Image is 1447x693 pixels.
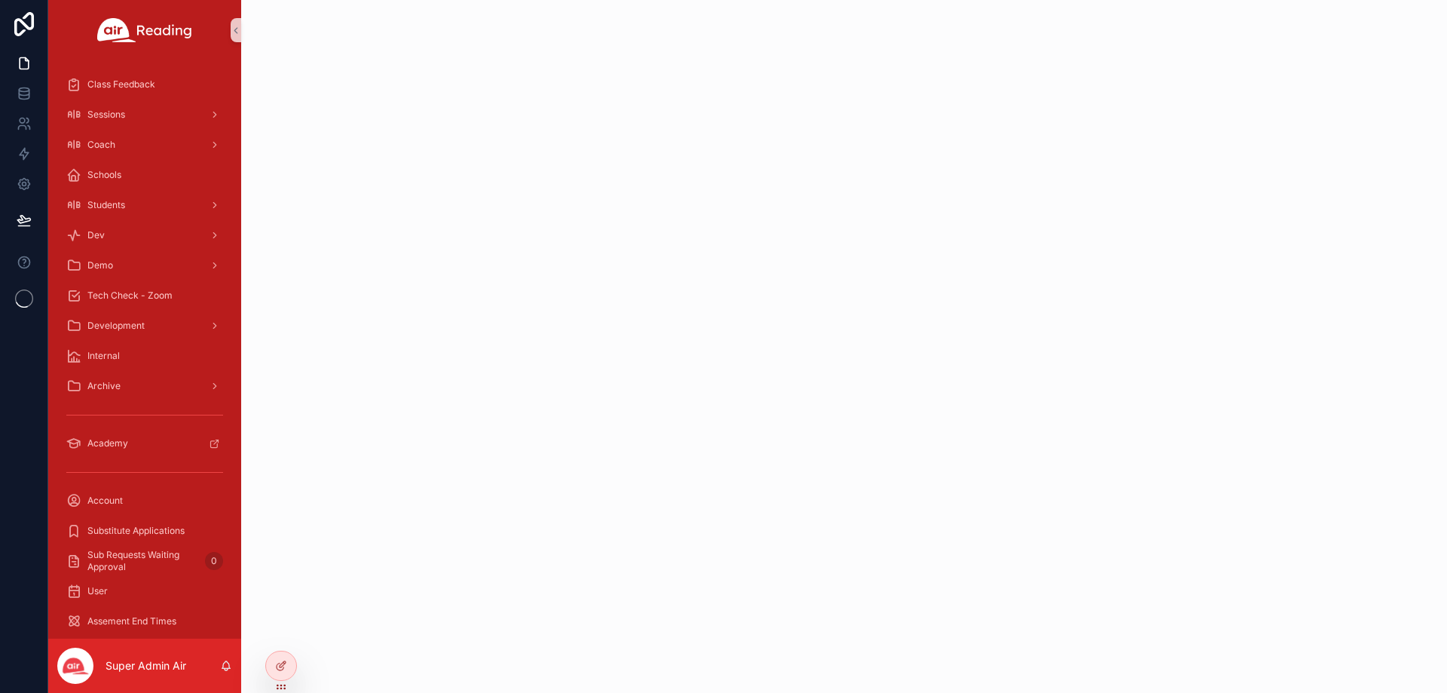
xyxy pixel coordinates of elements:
[57,252,232,279] a: Demo
[57,282,232,309] a: Tech Check - Zoom
[87,525,185,537] span: Substitute Applications
[87,78,155,90] span: Class Feedback
[87,495,123,507] span: Account
[87,585,108,597] span: User
[87,320,145,332] span: Development
[48,60,241,639] div: scrollable content
[87,290,173,302] span: Tech Check - Zoom
[57,578,232,605] a: User
[57,342,232,369] a: Internal
[87,615,176,627] span: Assement End Times
[57,222,232,249] a: Dev
[87,437,128,449] span: Academy
[57,373,232,400] a: Archive
[57,547,232,575] a: Sub Requests Waiting Approval0
[87,350,120,362] span: Internal
[87,229,105,241] span: Dev
[87,549,199,573] span: Sub Requests Waiting Approval
[57,430,232,457] a: Academy
[87,380,121,392] span: Archive
[57,608,232,635] a: Assement End Times
[87,199,125,211] span: Students
[87,139,115,151] span: Coach
[87,169,121,181] span: Schools
[106,658,186,673] p: Super Admin Air
[57,517,232,544] a: Substitute Applications
[57,71,232,98] a: Class Feedback
[87,259,113,271] span: Demo
[57,487,232,514] a: Account
[57,161,232,189] a: Schools
[57,131,232,158] a: Coach
[205,552,223,570] div: 0
[57,312,232,339] a: Development
[97,18,192,42] img: App logo
[87,109,125,121] span: Sessions
[57,101,232,128] a: Sessions
[57,192,232,219] a: Students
